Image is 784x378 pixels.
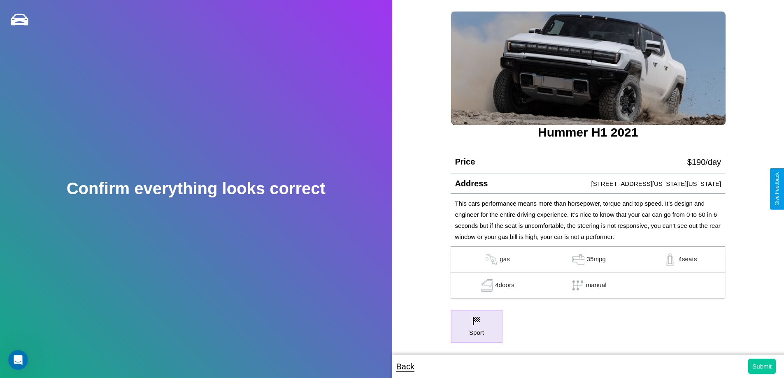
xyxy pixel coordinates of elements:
[586,279,607,292] p: manual
[591,178,721,189] p: [STREET_ADDRESS][US_STATE][US_STATE]
[687,155,721,169] p: $ 190 /day
[455,179,488,188] h4: Address
[662,253,678,266] img: gas
[455,157,475,167] h4: Price
[455,198,721,242] p: This cars performance means more than horsepower, torque and top speed. It’s design and engineer ...
[8,350,28,370] iframe: Intercom live chat
[469,327,484,338] p: Sport
[774,172,780,206] div: Give Feedback
[396,359,414,374] p: Back
[479,279,495,292] img: gas
[451,247,725,299] table: simple table
[483,253,500,266] img: gas
[500,253,510,266] p: gas
[678,253,697,266] p: 4 seats
[67,179,326,198] h2: Confirm everything looks correct
[748,359,776,374] button: Submit
[570,253,586,266] img: gas
[586,253,606,266] p: 35 mpg
[451,125,725,139] h3: Hummer H1 2021
[495,279,514,292] p: 4 doors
